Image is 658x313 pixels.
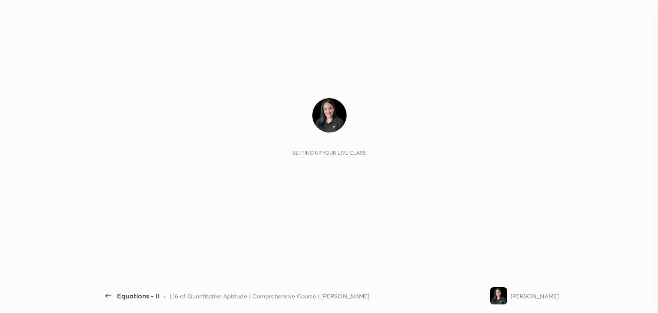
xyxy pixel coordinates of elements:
img: 3bd8f50cf52542888569fb27f05e67d4.jpg [490,287,507,304]
img: 3bd8f50cf52542888569fb27f05e67d4.jpg [312,98,347,132]
div: Equations - II [117,291,160,301]
div: L16 of Quantitative Aptitude | Comprehensive Course | [PERSON_NAME] [170,292,369,301]
div: Setting up your live class [293,150,366,156]
div: [PERSON_NAME] [511,292,559,301]
div: • [163,292,166,301]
